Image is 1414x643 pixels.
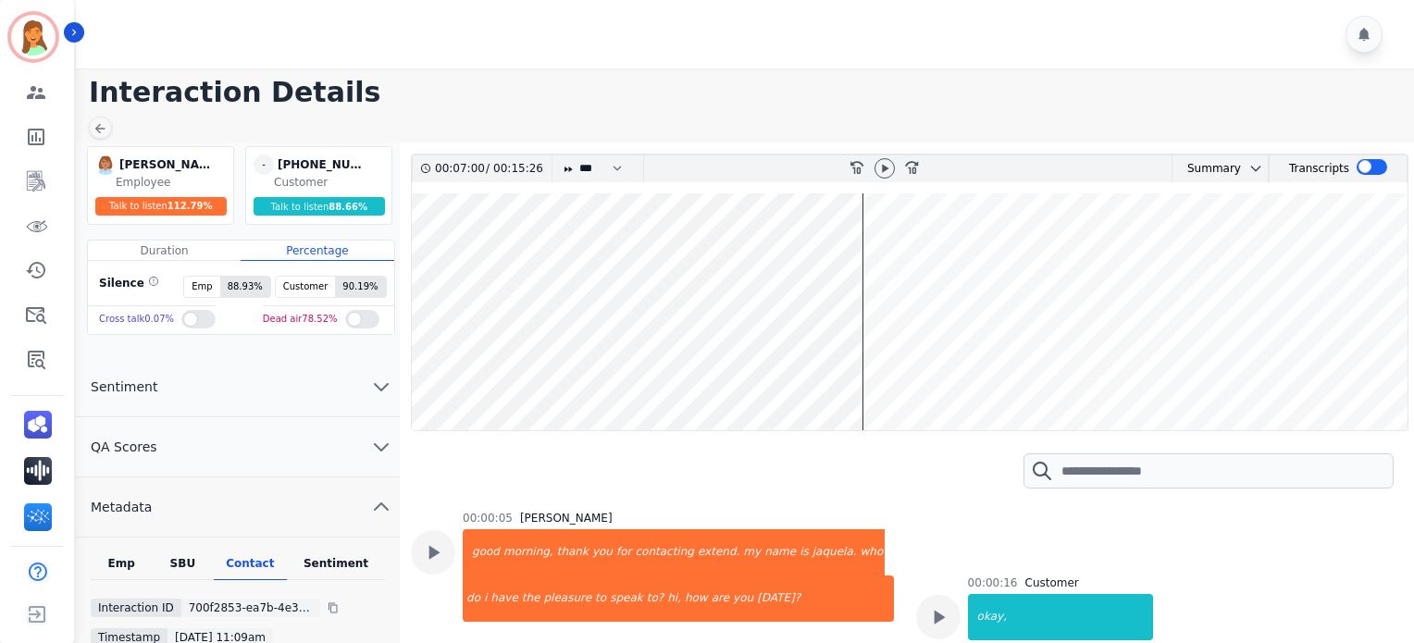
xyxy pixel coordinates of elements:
[608,575,645,622] div: speak
[278,155,370,175] div: [PHONE_NUMBER]
[614,529,634,575] div: for
[798,529,811,575] div: is
[590,529,614,575] div: you
[465,529,502,575] div: good
[645,575,665,622] div: to?
[370,436,392,458] svg: chevron down
[254,155,274,175] span: -
[76,377,172,396] span: Sentiment
[1025,575,1079,590] div: Customer
[465,575,482,622] div: do
[435,155,548,182] div: /
[482,575,489,622] div: i
[88,241,241,261] div: Duration
[1241,161,1263,176] button: chevron down
[95,197,227,216] div: Talk to listen
[184,277,219,297] span: Emp
[11,15,56,59] img: Bordered avatar
[95,276,159,298] div: Silence
[710,575,731,622] div: are
[274,175,388,190] div: Customer
[555,529,590,575] div: thank
[329,202,367,212] span: 88.66 %
[89,76,1414,109] h1: Interaction Details
[970,594,1153,640] div: okay,
[755,575,893,622] div: [DATE]?
[683,575,710,622] div: how
[220,277,270,297] span: 88.93 %
[541,575,593,622] div: pleasure
[152,556,213,580] div: SBU
[489,575,519,622] div: have
[76,417,400,477] button: QA Scores chevron down
[665,575,683,622] div: hi,
[116,175,229,190] div: Employee
[696,529,741,575] div: extend.
[76,357,400,417] button: Sentiment chevron down
[99,306,174,333] div: Cross talk 0.07 %
[91,556,152,580] div: Emp
[254,197,385,216] div: Talk to listen
[119,155,212,175] div: [PERSON_NAME]
[968,575,1018,590] div: 00:00:16
[181,599,320,617] div: 700f2853-ea7b-4e33-a1bc-327289473469
[1172,155,1241,182] div: Summary
[335,277,385,297] span: 90.19 %
[633,529,695,575] div: contacting
[859,529,886,575] div: who
[370,496,392,518] svg: chevron up
[463,511,513,526] div: 00:00:05
[811,529,859,575] div: jaquela.
[435,155,486,182] div: 00:07:00
[263,306,338,333] div: Dead air 78.52 %
[520,575,542,622] div: the
[763,529,798,575] div: name
[520,511,613,526] div: [PERSON_NAME]
[214,556,288,580] div: Contact
[287,556,385,580] div: Sentiment
[370,376,392,398] svg: chevron down
[241,241,393,261] div: Percentage
[1289,155,1349,182] div: Transcripts
[490,155,540,182] div: 00:15:26
[167,201,213,211] span: 112.79 %
[76,498,167,516] span: Metadata
[91,599,181,617] div: Interaction ID
[276,277,336,297] span: Customer
[502,529,555,575] div: morning,
[1248,161,1263,176] svg: chevron down
[76,477,400,538] button: Metadata chevron up
[731,575,755,622] div: you
[76,438,172,456] span: QA Scores
[593,575,608,622] div: to
[741,529,763,575] div: my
